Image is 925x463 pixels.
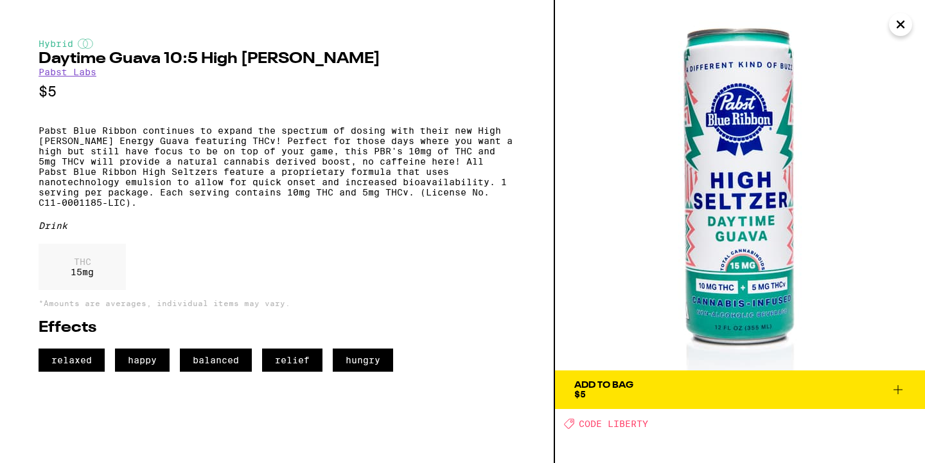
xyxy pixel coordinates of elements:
span: Hi. Need any help? [8,9,92,19]
a: Pabst Labs [39,67,96,77]
span: balanced [180,349,252,372]
span: relaxed [39,349,105,372]
button: Add To Bag$5 [555,370,925,409]
img: hybridColor.svg [78,39,93,49]
span: $5 [574,389,586,399]
div: Hybrid [39,39,515,49]
h2: Daytime Guava 10:5 High [PERSON_NAME] [39,51,515,67]
div: 15 mg [39,244,126,290]
p: Pabst Blue Ribbon continues to expand the spectrum of dosing with their new High [PERSON_NAME] En... [39,125,515,208]
span: CODE LIBERTY [579,419,648,429]
button: Close [889,13,912,36]
span: relief [262,349,322,372]
div: Add To Bag [574,381,633,390]
p: THC [71,257,94,267]
span: happy [115,349,170,372]
span: hungry [333,349,393,372]
p: *Amounts are averages, individual items may vary. [39,299,515,307]
p: $5 [39,84,515,100]
h2: Effects [39,320,515,336]
div: Drink [39,221,515,231]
